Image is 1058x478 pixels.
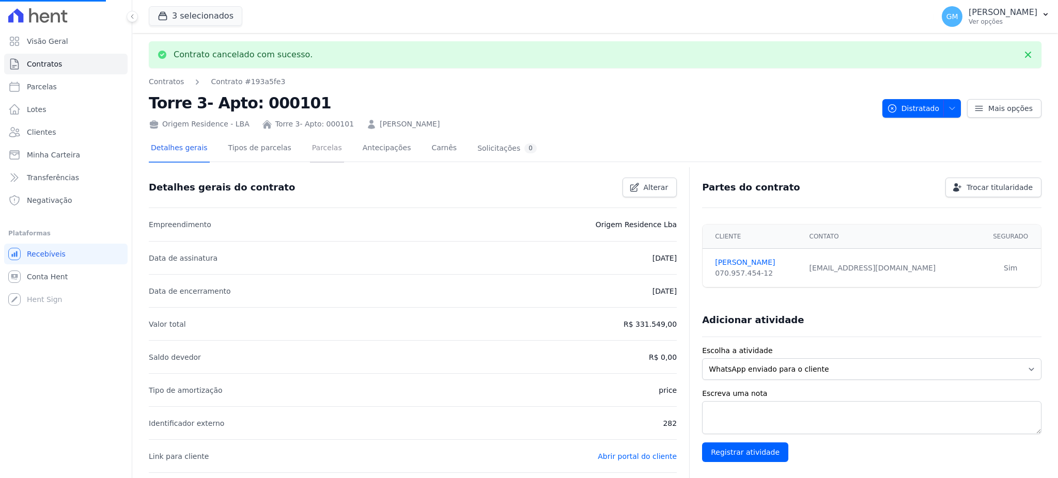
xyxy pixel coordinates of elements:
[27,249,66,259] span: Recebíveis
[149,181,295,194] h3: Detalhes gerais do contrato
[4,190,128,211] a: Negativação
[624,318,677,330] p: R$ 331.549,00
[810,263,974,274] div: [EMAIL_ADDRESS][DOMAIN_NAME]
[4,31,128,52] a: Visão Geral
[649,351,677,363] p: R$ 0,00
[652,252,677,264] p: [DATE]
[4,99,128,120] a: Lotes
[596,218,677,231] p: Origem Residence Lba
[4,244,128,264] a: Recebíveis
[702,181,800,194] h3: Partes do contrato
[4,54,128,74] a: Contratos
[149,76,184,87] a: Contratos
[702,314,804,326] h3: Adicionar atividade
[27,127,56,137] span: Clientes
[623,178,677,197] a: Alterar
[4,145,128,165] a: Minha Carteira
[715,257,797,268] a: [PERSON_NAME]
[4,266,128,287] a: Conta Hent
[933,2,1058,31] button: GM [PERSON_NAME] Ver opções
[4,122,128,142] a: Clientes
[149,285,231,297] p: Data de encerramento
[945,178,1041,197] a: Trocar titularidade
[659,384,677,396] p: price
[524,144,537,153] div: 0
[361,135,413,163] a: Antecipações
[310,135,344,163] a: Parcelas
[27,172,79,183] span: Transferências
[988,103,1033,114] span: Mais opções
[477,144,537,153] div: Solicitações
[429,135,459,163] a: Carnês
[149,318,186,330] p: Valor total
[27,150,80,160] span: Minha Carteira
[380,119,440,130] a: [PERSON_NAME]
[27,59,62,69] span: Contratos
[149,218,211,231] p: Empreendimento
[27,104,46,115] span: Lotes
[275,119,354,130] a: Torre 3- Apto: 000101
[946,13,958,20] span: GM
[702,442,788,462] input: Registrar atividade
[702,388,1041,399] label: Escreva uma nota
[644,182,668,193] span: Alterar
[803,225,981,249] th: Contato
[969,7,1037,18] p: [PERSON_NAME]
[652,285,677,297] p: [DATE]
[702,345,1041,356] label: Escolha a atividade
[598,452,677,460] a: Abrir portal do cliente
[27,195,72,205] span: Negativação
[149,384,223,396] p: Tipo de amortização
[887,99,939,118] span: Distratado
[882,99,961,118] button: Distratado
[475,135,539,163] a: Solicitações0
[149,91,874,115] h2: Torre 3- Apto: 000101
[211,76,285,87] a: Contrato #193a5fe3
[981,225,1041,249] th: Segurado
[4,76,128,97] a: Parcelas
[226,135,293,163] a: Tipos de parcelas
[4,167,128,188] a: Transferências
[174,50,313,60] p: Contrato cancelado com sucesso.
[967,182,1033,193] span: Trocar titularidade
[715,268,797,279] div: 070.957.454-12
[969,18,1037,26] p: Ver opções
[149,76,874,87] nav: Breadcrumb
[149,6,242,26] button: 3 selecionados
[663,417,677,429] p: 282
[27,82,57,92] span: Parcelas
[149,76,285,87] nav: Breadcrumb
[149,252,217,264] p: Data de assinatura
[27,36,68,46] span: Visão Geral
[981,249,1041,288] td: Sim
[149,119,250,130] div: Origem Residence - LBA
[27,272,68,282] span: Conta Hent
[8,227,123,240] div: Plataformas
[149,135,210,163] a: Detalhes gerais
[149,351,201,363] p: Saldo devedor
[967,99,1041,118] a: Mais opções
[149,450,209,463] p: Link para cliente
[149,417,224,429] p: Identificador externo
[703,225,803,249] th: Cliente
